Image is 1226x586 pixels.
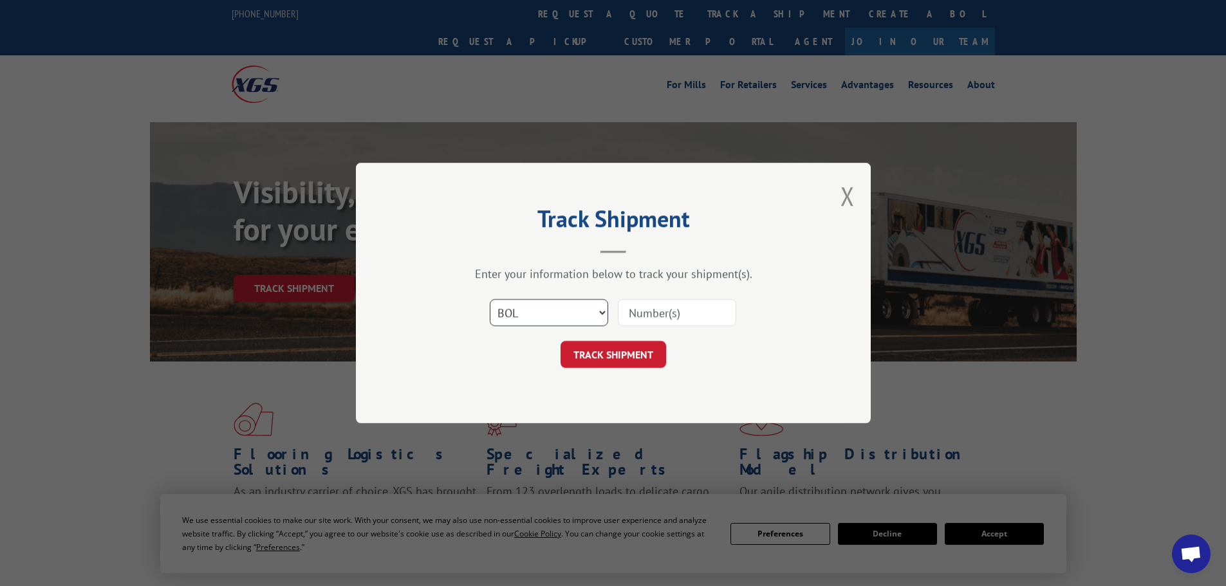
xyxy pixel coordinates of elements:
button: TRACK SHIPMENT [561,341,666,368]
button: Close modal [841,179,855,213]
h2: Track Shipment [420,210,806,234]
a: Open chat [1172,535,1211,573]
input: Number(s) [618,299,736,326]
div: Enter your information below to track your shipment(s). [420,266,806,281]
